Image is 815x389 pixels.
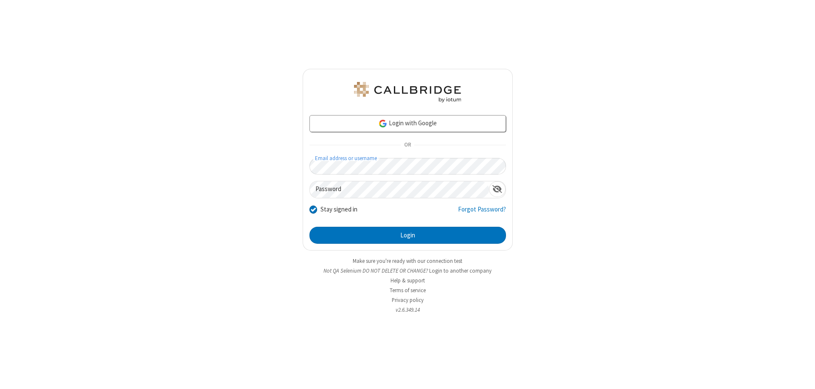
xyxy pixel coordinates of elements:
li: v2.6.349.14 [303,306,513,314]
span: OR [401,139,414,151]
a: Forgot Password? [458,205,506,221]
li: Not QA Selenium DO NOT DELETE OR CHANGE? [303,267,513,275]
div: Show password [489,181,506,197]
a: Terms of service [390,287,426,294]
input: Email address or username [309,158,506,175]
a: Login with Google [309,115,506,132]
img: QA Selenium DO NOT DELETE OR CHANGE [352,82,463,102]
input: Password [310,181,489,198]
button: Login [309,227,506,244]
img: google-icon.png [378,119,388,128]
a: Make sure you're ready with our connection test [353,257,462,265]
label: Stay signed in [320,205,357,214]
a: Help & support [391,277,425,284]
button: Login to another company [429,267,492,275]
a: Privacy policy [392,296,424,304]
